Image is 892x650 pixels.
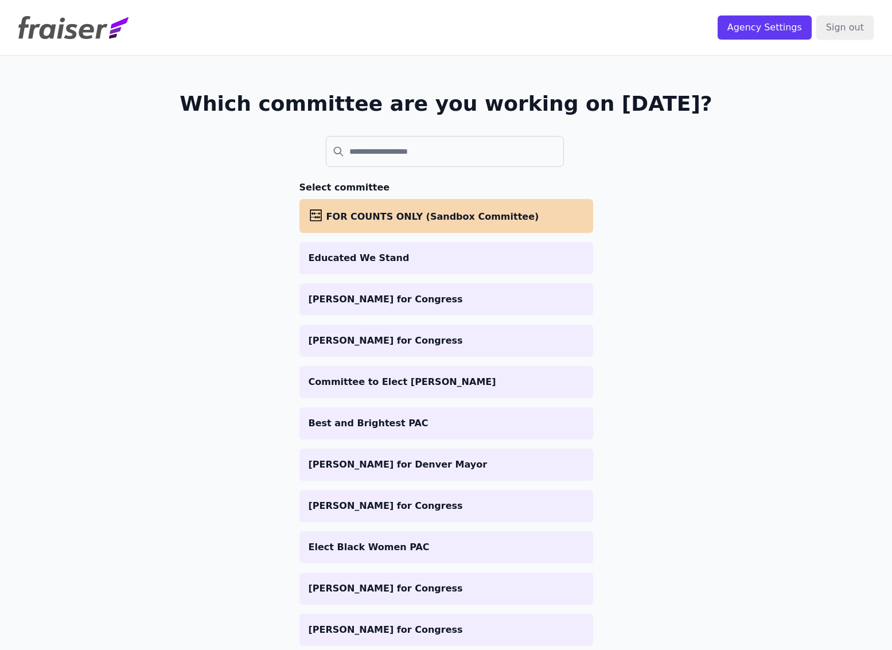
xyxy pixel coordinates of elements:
a: [PERSON_NAME] for Congress [299,614,593,646]
img: Fraiser Logo [18,16,128,39]
p: Educated We Stand [309,251,584,265]
p: Committee to Elect [PERSON_NAME] [309,375,584,389]
input: Agency Settings [718,15,812,40]
p: Elect Black Women PAC [309,540,584,554]
a: [PERSON_NAME] for Congress [299,325,593,357]
a: [PERSON_NAME] for Congress [299,490,593,522]
p: Best and Brightest PAC [309,417,584,430]
h3: Select committee [299,181,593,194]
a: Committee to Elect [PERSON_NAME] [299,366,593,398]
input: Sign out [816,15,874,40]
p: [PERSON_NAME] for Congress [309,334,584,348]
a: FOR COUNTS ONLY (Sandbox Committee) [299,199,593,233]
h1: Which committee are you working on [DATE]? [180,92,712,115]
p: [PERSON_NAME] for Congress [309,499,584,513]
a: Elect Black Women PAC [299,531,593,563]
a: [PERSON_NAME] for Congress [299,283,593,316]
p: [PERSON_NAME] for Congress [309,293,584,306]
a: Best and Brightest PAC [299,407,593,439]
p: [PERSON_NAME] for Denver Mayor [309,458,584,472]
a: Educated We Stand [299,242,593,274]
a: [PERSON_NAME] for Congress [299,573,593,605]
a: [PERSON_NAME] for Denver Mayor [299,449,593,481]
p: [PERSON_NAME] for Congress [309,623,584,637]
span: FOR COUNTS ONLY (Sandbox Committee) [326,211,539,222]
p: [PERSON_NAME] for Congress [309,582,584,595]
